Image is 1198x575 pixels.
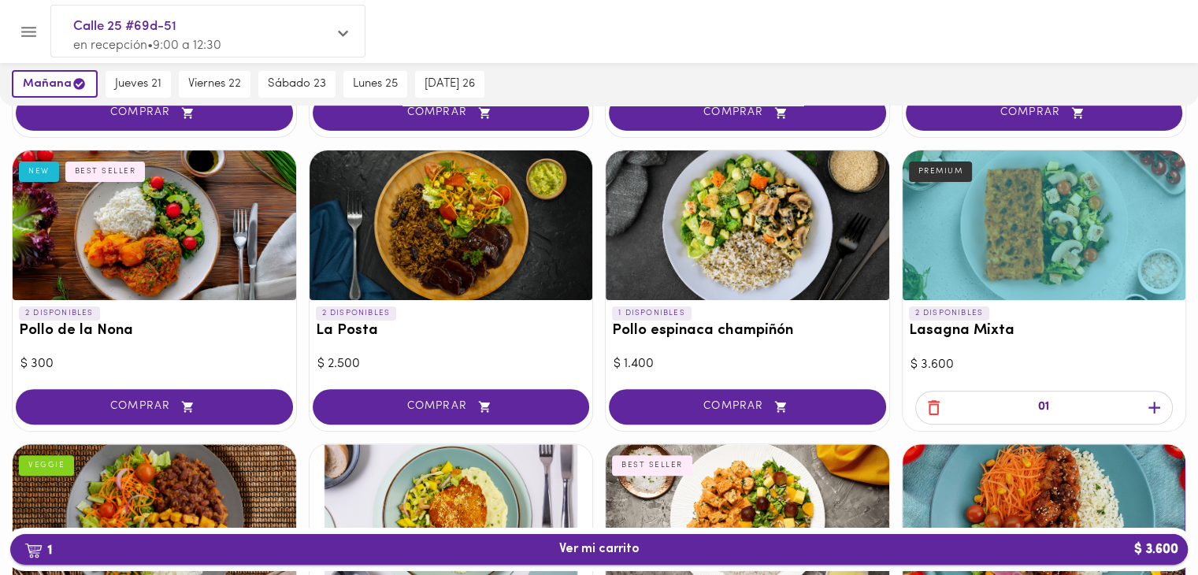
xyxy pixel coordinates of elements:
div: Pollo de la Nona [13,150,296,300]
h3: Pollo espinaca champiñón [612,323,883,339]
span: lunes 25 [353,77,398,91]
span: COMPRAR [332,106,570,120]
img: cart.png [24,543,43,558]
button: COMPRAR [609,95,886,131]
button: sábado 23 [258,71,336,98]
div: La Posta [310,150,593,300]
iframe: Messagebird Livechat Widget [1107,484,1182,559]
div: BEST SELLER [612,455,692,476]
button: 1Ver mi carrito$ 3.600 [10,534,1188,565]
span: Ver mi carrito [559,542,640,557]
button: jueves 21 [106,71,171,98]
span: COMPRAR [35,400,273,414]
h3: Lasagna Mixta [909,323,1180,339]
button: COMPRAR [16,95,293,131]
div: BEST SELLER [65,161,146,182]
div: $ 2.500 [317,355,585,373]
p: 2 DISPONIBLES [909,306,990,321]
span: en recepción • 9:00 a 12:30 [73,39,221,52]
p: 2 DISPONIBLES [316,306,397,321]
span: COMPRAR [629,400,866,414]
span: mañana [23,76,87,91]
div: $ 300 [20,355,288,373]
div: NEW [19,161,59,182]
div: $ 1.400 [614,355,881,373]
p: 2 DISPONIBLES [19,306,100,321]
p: 01 [1038,399,1049,417]
b: 1 [15,540,61,560]
span: viernes 22 [188,77,241,91]
button: COMPRAR [313,389,590,425]
span: COMPRAR [35,106,273,120]
button: Menu [9,13,48,51]
span: sábado 23 [268,77,326,91]
div: $ 3.600 [911,356,1178,374]
div: PREMIUM [909,161,973,182]
div: VEGGIE [19,455,74,476]
span: COMPRAR [629,106,866,120]
h3: Pollo de la Nona [19,323,290,339]
button: COMPRAR [16,389,293,425]
span: jueves 21 [115,77,161,91]
span: COMPRAR [925,106,1163,120]
span: COMPRAR [332,400,570,414]
span: Calle 25 #69d-51 [73,17,327,37]
button: COMPRAR [906,95,1183,131]
div: Pollo espinaca champiñón [606,150,889,300]
button: lunes 25 [343,71,407,98]
span: [DATE] 26 [425,77,475,91]
h3: La Posta [316,323,587,339]
div: Lasagna Mixta [903,150,1186,300]
button: COMPRAR [609,389,886,425]
button: viernes 22 [179,71,250,98]
p: 1 DISPONIBLES [612,306,692,321]
button: mañana [12,70,98,98]
button: COMPRAR [313,95,590,131]
button: [DATE] 26 [415,71,484,98]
